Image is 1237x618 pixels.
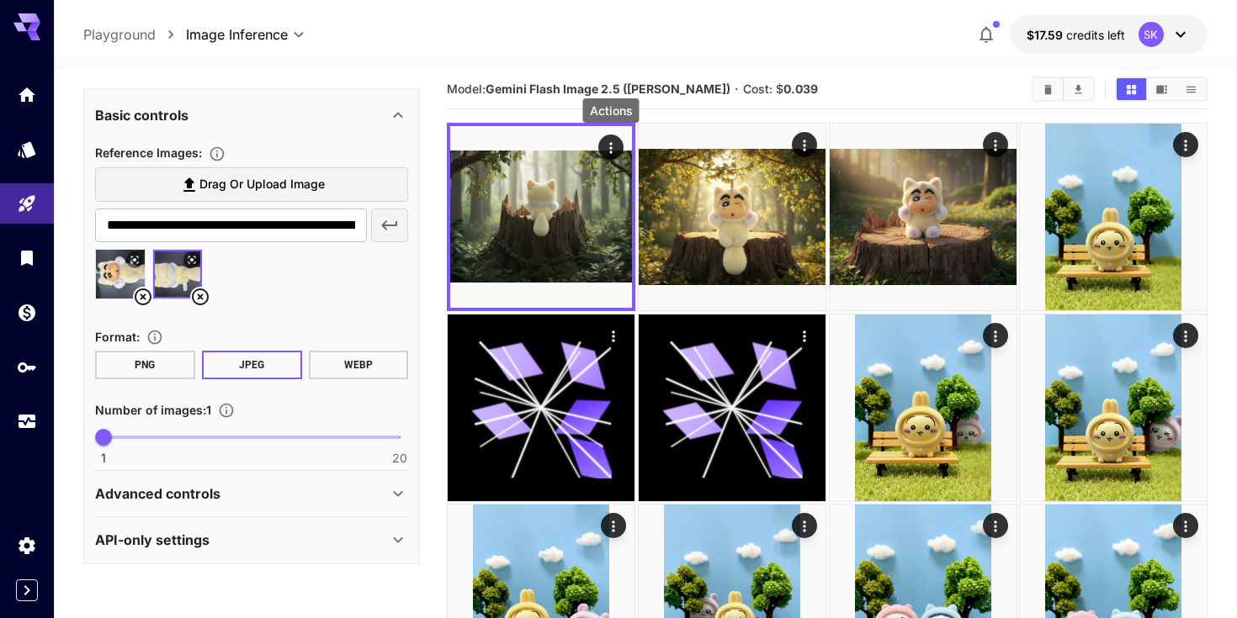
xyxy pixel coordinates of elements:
[1173,513,1198,538] div: Actions
[1020,314,1207,501] img: Z
[830,314,1017,501] img: Z
[1066,28,1125,42] span: credits left
[83,24,186,45] nav: breadcrumb
[1173,132,1198,157] div: Actions
[1033,78,1063,100] button: Clear All
[783,82,818,96] b: 0.039
[1147,78,1176,100] button: Show media in video view
[598,135,624,160] div: Actions
[486,82,730,96] b: Gemini Flash Image 2.5 ([PERSON_NAME])
[211,402,242,419] button: Specify how many images to generate in a single request. Each image generation will be charged se...
[95,145,202,160] span: Reference Images :
[95,473,408,514] div: Advanced controls
[17,535,37,556] div: Settings
[101,450,106,467] span: 1
[450,126,632,308] img: 9k=
[982,132,1007,157] div: Actions
[791,513,816,538] div: Actions
[202,351,302,379] button: JPEG
[202,145,232,162] button: Upload a reference image to guide the result. This is needed for Image-to-Image or Inpainting. Su...
[309,351,409,379] button: WEBP
[95,105,188,125] p: Basic controls
[1027,28,1066,42] span: $17.59
[186,24,288,45] span: Image Inference
[1139,22,1164,47] div: SK
[1176,78,1206,100] button: Show media in list view
[199,174,325,195] span: Drag or upload image
[392,450,407,467] span: 20
[95,95,408,135] div: Basic controls
[743,82,818,96] span: Cost: $
[791,132,816,157] div: Actions
[17,193,37,214] div: Playground
[140,329,170,346] button: Choose the file format for the output image.
[791,323,816,348] div: Actions
[1010,15,1208,54] button: $17.5903SK
[1117,78,1146,100] button: Show media in grid view
[95,483,220,504] p: Advanced controls
[95,330,140,344] span: Format :
[1027,26,1125,44] div: $17.5903
[601,323,626,348] div: Actions
[1173,323,1198,348] div: Actions
[1032,77,1095,102] div: Clear AllDownload All
[1064,78,1093,100] button: Download All
[1115,77,1208,102] div: Show media in grid viewShow media in video viewShow media in list view
[16,579,38,601] button: Expand sidebar
[17,297,37,318] div: Wallet
[17,84,37,105] div: Home
[583,98,640,123] div: Actions
[95,530,210,550] p: API-only settings
[639,124,826,310] img: 2Q==
[95,403,211,417] span: Number of images : 1
[982,513,1007,538] div: Actions
[17,411,37,432] div: Usage
[1020,124,1207,310] img: Z
[83,24,156,45] a: Playground
[830,124,1017,310] img: 2Q==
[17,139,37,160] div: Models
[95,167,408,202] label: Drag or upload image
[95,520,408,560] div: API-only settings
[95,351,195,379] button: PNG
[17,357,37,378] div: API Keys
[601,513,626,538] div: Actions
[735,79,739,99] p: ·
[17,247,37,268] div: Library
[447,82,730,96] span: Model:
[982,323,1007,348] div: Actions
